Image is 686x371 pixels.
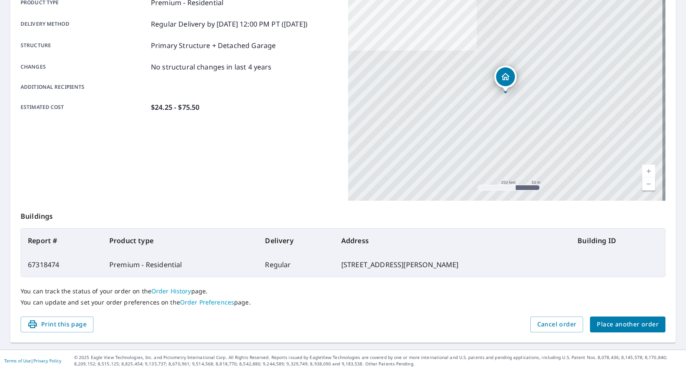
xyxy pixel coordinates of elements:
th: Product type [102,229,258,253]
p: | [4,358,61,363]
a: Order Preferences [180,298,234,306]
p: Changes [21,62,147,72]
span: Place another order [597,319,659,330]
th: Report # [21,229,102,253]
th: Building ID [571,229,665,253]
a: Current Level 17, Zoom Out [642,178,655,190]
a: Order History [151,287,191,295]
div: Dropped pin, building 1, Residential property, 505 Lowell St Lawrence, MA 01841 [494,66,517,92]
a: Privacy Policy [33,358,61,364]
p: Estimated cost [21,102,147,112]
a: Terms of Use [4,358,31,364]
span: Cancel order [537,319,577,330]
td: Regular [258,253,334,277]
td: Premium - Residential [102,253,258,277]
p: You can track the status of your order on the page. [21,287,665,295]
td: 67318474 [21,253,102,277]
span: Print this page [27,319,87,330]
button: Cancel order [530,317,584,332]
p: You can update and set your order preferences on the page. [21,299,665,306]
p: $24.25 - $75.50 [151,102,199,112]
p: © 2025 Eagle View Technologies, Inc. and Pictometry International Corp. All Rights Reserved. Repo... [74,354,682,367]
p: Buildings [21,201,665,228]
th: Delivery [258,229,334,253]
p: Primary Structure + Detached Garage [151,40,276,51]
p: Additional recipients [21,83,147,91]
p: Delivery method [21,19,147,29]
td: [STREET_ADDRESS][PERSON_NAME] [334,253,571,277]
p: Structure [21,40,147,51]
button: Print this page [21,317,93,332]
p: Regular Delivery by [DATE] 12:00 PM PT ([DATE]) [151,19,307,29]
p: No structural changes in last 4 years [151,62,272,72]
th: Address [334,229,571,253]
button: Place another order [590,317,665,332]
a: Current Level 17, Zoom In [642,165,655,178]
